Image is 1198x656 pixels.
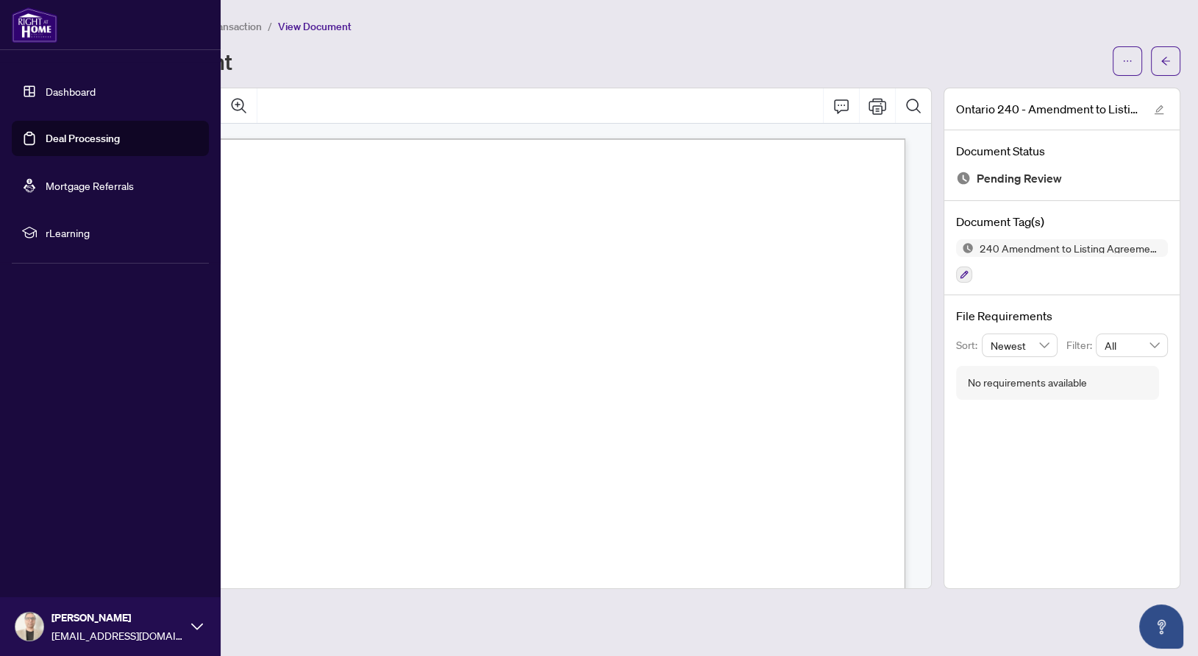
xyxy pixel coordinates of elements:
span: View Transaction [183,20,262,33]
img: Document Status [956,171,971,186]
span: arrow-left [1160,56,1171,66]
h4: Document Tag(s) [956,213,1168,230]
span: [EMAIL_ADDRESS][DOMAIN_NAME] [51,627,184,643]
span: Pending Review [977,169,1062,188]
span: Ontario 240 - Amendment to Listing Agreement Authority to Offer for Sale Price Change_Extension_A... [956,100,1140,118]
li: / [268,18,272,35]
span: rLearning [46,225,199,241]
h4: File Requirements [956,307,1168,325]
span: edit [1154,105,1164,115]
div: No requirements available [968,375,1087,391]
a: Mortgage Referrals [46,179,134,192]
p: Filter: [1066,337,1096,353]
a: Deal Processing [46,132,120,145]
h4: Document Status [956,142,1168,160]
img: logo [12,7,57,43]
a: Dashboard [46,85,96,98]
span: All [1105,334,1159,356]
span: Newest [991,334,1049,356]
span: 240 Amendment to Listing Agreement - Authority to Offer for Sale Price Change/Extension/Amendment(s) [974,243,1168,253]
span: ellipsis [1122,56,1133,66]
img: Status Icon [956,239,974,257]
img: Profile Icon [15,613,43,641]
span: View Document [278,20,352,33]
span: [PERSON_NAME] [51,610,184,626]
button: Open asap [1139,604,1183,649]
p: Sort: [956,337,982,353]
